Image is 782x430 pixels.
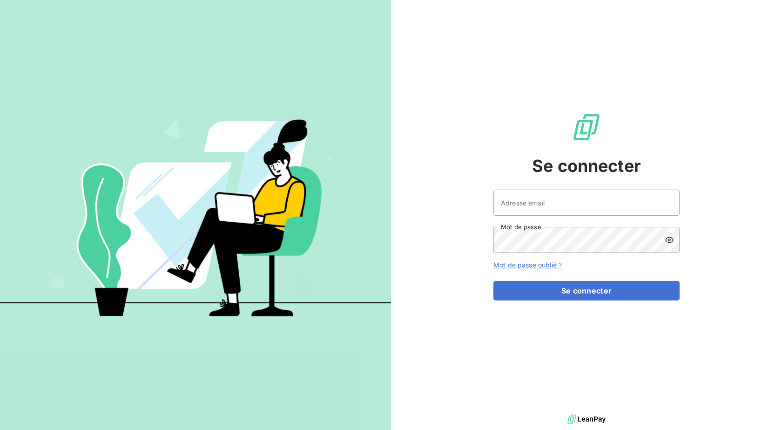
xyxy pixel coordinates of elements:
[532,153,641,178] span: Se connecter
[493,281,680,300] button: Se connecter
[572,112,601,142] img: Logo LeanPay
[493,261,562,269] a: Mot de passe oublié ?
[493,190,680,216] input: placeholder
[567,412,606,426] img: logo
